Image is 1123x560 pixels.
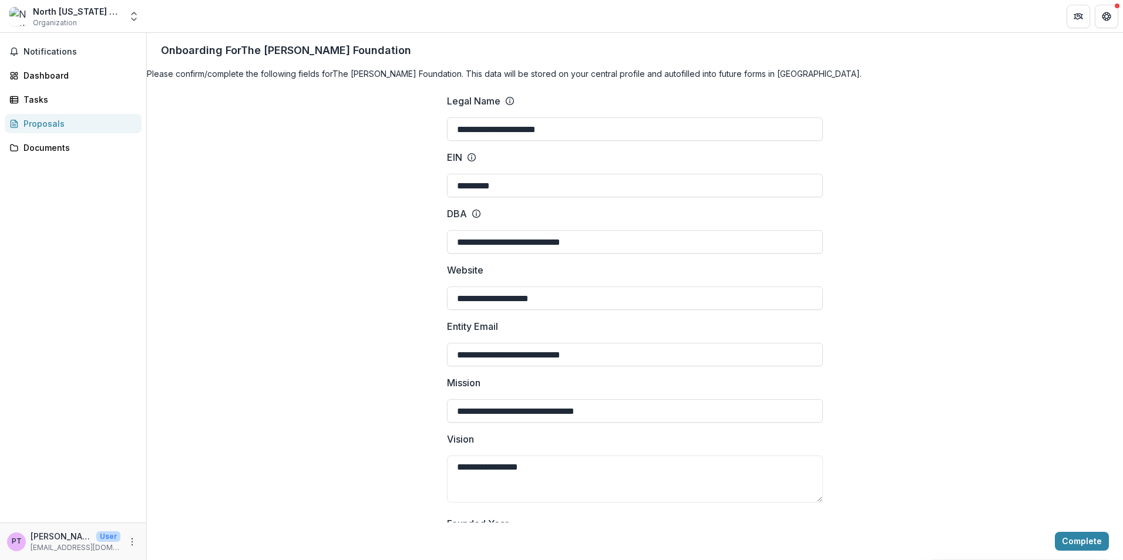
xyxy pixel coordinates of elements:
p: [PERSON_NAME] [31,530,92,542]
p: DBA [447,207,467,221]
p: [EMAIL_ADDRESS][DOMAIN_NAME] [31,542,120,553]
p: Onboarding For The [PERSON_NAME] Foundation [161,42,411,58]
button: Complete [1055,532,1109,551]
span: Notifications [23,47,137,57]
img: North Georgia Care INC [9,7,28,26]
div: Tasks [23,93,132,106]
p: Vision [447,432,474,446]
p: Founded Year [447,517,509,531]
div: Proposals [23,117,132,130]
p: Mission [447,376,480,390]
p: Legal Name [447,94,500,108]
button: Get Help [1095,5,1118,28]
button: Partners [1067,5,1090,28]
p: Entity Email [447,319,498,333]
div: Documents [23,141,132,154]
div: North [US_STATE] Care INC [33,5,121,18]
button: More [125,535,139,549]
a: Dashboard [5,66,142,85]
h4: Please confirm/complete the following fields for The [PERSON_NAME] Foundation . This data will be... [147,68,1123,80]
p: User [96,531,120,542]
button: Open entity switcher [126,5,142,28]
a: Documents [5,138,142,157]
p: EIN [447,150,462,164]
a: Proposals [5,114,142,133]
button: Notifications [5,42,142,61]
div: Pamela Tollett [12,538,22,545]
p: Website [447,263,483,277]
div: Dashboard [23,69,132,82]
span: Organization [33,18,77,28]
a: Tasks [5,90,142,109]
